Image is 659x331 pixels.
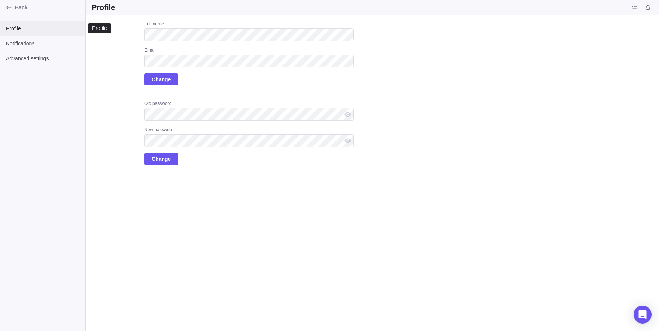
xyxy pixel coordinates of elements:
h2: Profile [92,2,115,13]
span: Advanced settings [6,55,79,62]
div: New password [144,127,354,134]
div: Old password [144,100,354,108]
span: Notifications [6,40,79,47]
a: Notifications [643,6,653,12]
div: Email [144,47,354,55]
a: Guest portal [629,6,640,12]
span: Back [15,4,82,11]
div: Profile [91,25,108,31]
span: Change [152,75,171,84]
input: Full name [144,28,354,41]
span: Profile [6,25,79,32]
input: Email [144,55,354,67]
span: Change [144,153,178,165]
input: Old password [144,108,354,121]
div: Open Intercom Messenger [634,306,652,324]
span: Change [152,154,171,163]
span: Guest portal [629,2,640,13]
span: Change [144,73,178,85]
input: New password [144,134,354,147]
span: Notifications [643,2,653,13]
div: Full name [144,21,354,28]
